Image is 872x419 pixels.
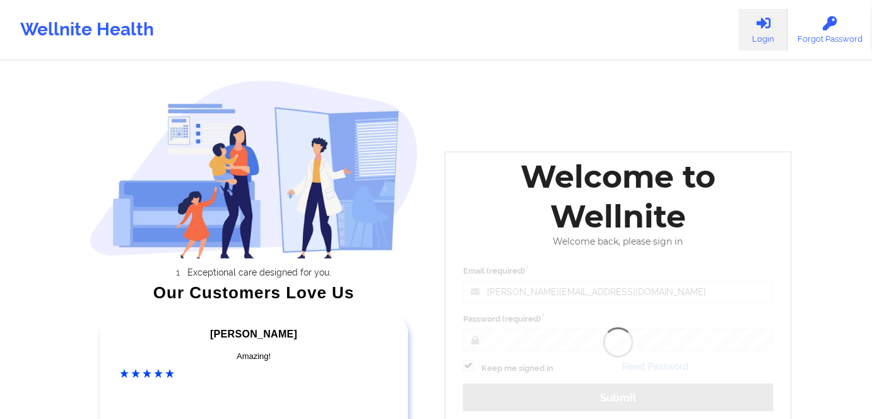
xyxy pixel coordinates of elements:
div: Our Customers Love Us [90,286,419,299]
div: Amazing! [121,350,388,363]
li: Exceptional care designed for you. [100,267,418,277]
a: Forgot Password [788,9,872,51]
div: Welcome to Wellnite [454,157,782,236]
img: wellnite-auth-hero_200.c722682e.png [90,80,419,258]
div: Welcome back, please sign in [454,236,782,247]
span: [PERSON_NAME] [210,329,297,339]
a: Login [739,9,788,51]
